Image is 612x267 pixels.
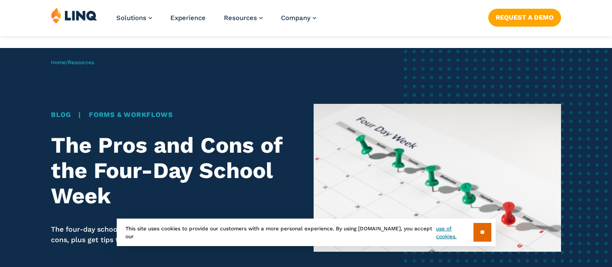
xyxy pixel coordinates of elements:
[314,104,561,252] img: Calendar showing a 4-day week with green pushpins
[68,59,94,65] a: Resources
[116,14,152,22] a: Solutions
[170,14,206,22] a: Experience
[51,59,66,65] a: Home
[436,225,473,240] a: use of cookies.
[281,14,316,22] a: Company
[51,110,298,120] div: |
[89,111,172,119] a: Forms & Workflows
[224,14,257,22] span: Resources
[116,7,316,36] nav: Primary Navigation
[51,7,97,24] img: LINQ | K‑12 Software
[281,14,311,22] span: Company
[51,59,94,65] span: /
[51,133,298,209] h1: The Pros and Cons of the Four-Day School Week
[51,224,298,246] p: The four-day school week is a hot topic in education. See the pros and cons, plus get tips to ach...
[488,7,561,26] nav: Button Navigation
[224,14,263,22] a: Resources
[117,219,496,246] div: This site uses cookies to provide our customers with a more personal experience. By using [DOMAIN...
[116,14,146,22] span: Solutions
[488,9,561,26] a: Request a Demo
[51,111,71,119] a: Blog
